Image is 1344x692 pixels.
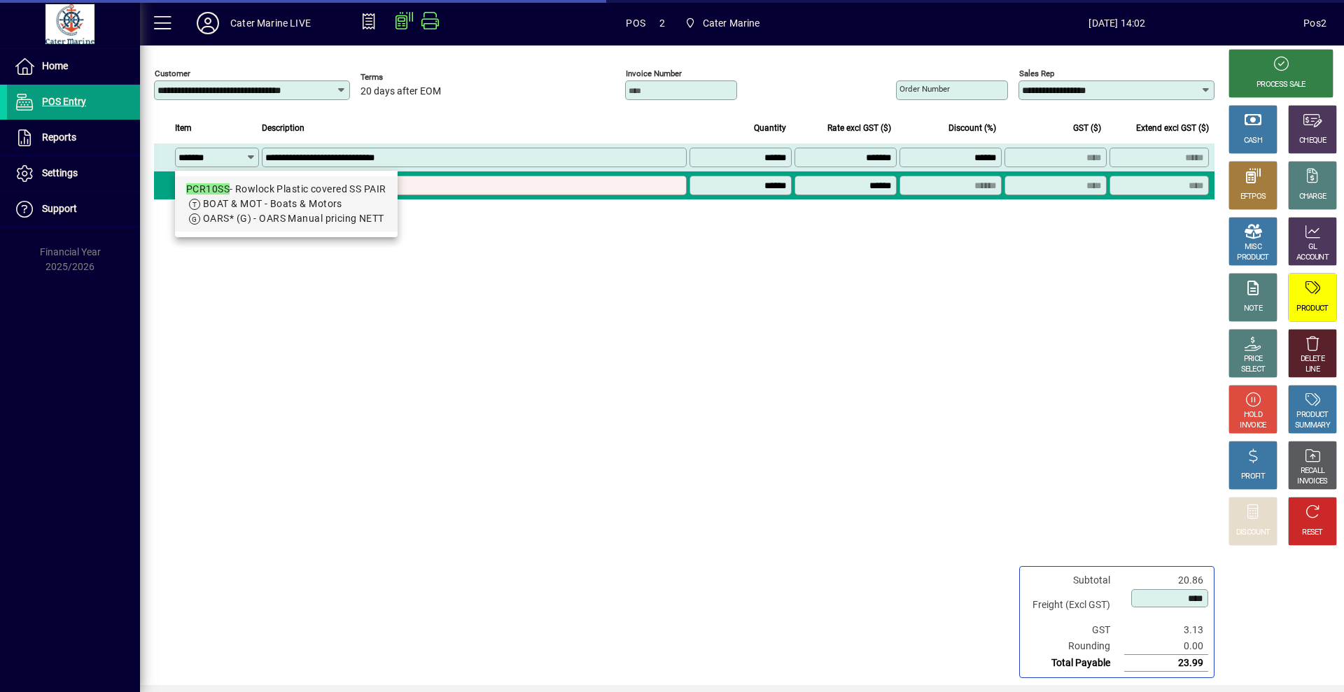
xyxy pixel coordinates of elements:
[175,176,398,232] mat-option: PCR10SS - Rowlock Plastic covered SS PAIR
[1025,572,1124,588] td: Subtotal
[42,132,76,143] span: Reports
[1025,638,1124,655] td: Rounding
[1297,476,1327,487] div: INVOICES
[948,120,996,136] span: Discount (%)
[1241,365,1266,375] div: SELECT
[1296,253,1329,263] div: ACCOUNT
[7,156,140,191] a: Settings
[1025,622,1124,638] td: GST
[1296,410,1328,421] div: PRODUCT
[1025,655,1124,672] td: Total Payable
[1303,12,1326,34] div: Pos2
[230,12,311,34] div: Cater Marine LIVE
[203,198,342,209] span: BOAT & MOT - Boats & Motors
[827,120,891,136] span: Rate excl GST ($)
[1296,304,1328,314] div: PRODUCT
[1295,421,1330,431] div: SUMMARY
[1244,410,1262,421] div: HOLD
[360,73,444,82] span: Terms
[626,69,682,78] mat-label: Invoice number
[1025,588,1124,622] td: Freight (Excl GST)
[42,60,68,71] span: Home
[1244,354,1263,365] div: PRICE
[1245,242,1261,253] div: MISC
[7,192,140,227] a: Support
[1136,120,1209,136] span: Extend excl GST ($)
[754,120,786,136] span: Quantity
[7,49,140,84] a: Home
[1236,528,1270,538] div: DISCOUNT
[1237,253,1268,263] div: PRODUCT
[1302,528,1323,538] div: RESET
[1301,466,1325,476] div: RECALL
[1299,136,1326,146] div: CHEQUE
[1241,472,1265,482] div: PROFIT
[931,12,1304,34] span: [DATE] 14:02
[1244,304,1262,314] div: NOTE
[899,84,950,94] mat-label: Order number
[1124,572,1208,588] td: 20.86
[1299,192,1326,202] div: CHARGE
[175,120,192,136] span: Item
[1124,638,1208,655] td: 0.00
[1124,655,1208,672] td: 23.99
[42,96,86,107] span: POS Entry
[1244,136,1262,146] div: CASH
[1019,69,1054,78] mat-label: Sales rep
[185,10,230,36] button: Profile
[703,12,760,34] span: Cater Marine
[1308,242,1317,253] div: GL
[42,167,78,178] span: Settings
[1240,421,1266,431] div: INVOICE
[659,12,665,34] span: 2
[186,182,386,197] div: - Rowlock Plastic covered SS PAIR
[1301,354,1324,365] div: DELETE
[360,86,441,97] span: 20 days after EOM
[42,203,77,214] span: Support
[626,12,645,34] span: POS
[1073,120,1101,136] span: GST ($)
[679,10,766,36] span: Cater Marine
[1305,365,1319,375] div: LINE
[1256,80,1305,90] div: PROCESS SALE
[7,120,140,155] a: Reports
[1124,622,1208,638] td: 3.13
[186,183,230,195] em: PCR10SS
[203,213,384,224] span: OARS* (G) - OARS Manual pricing NETT
[155,69,190,78] mat-label: Customer
[1240,192,1266,202] div: EFTPOS
[262,120,304,136] span: Description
